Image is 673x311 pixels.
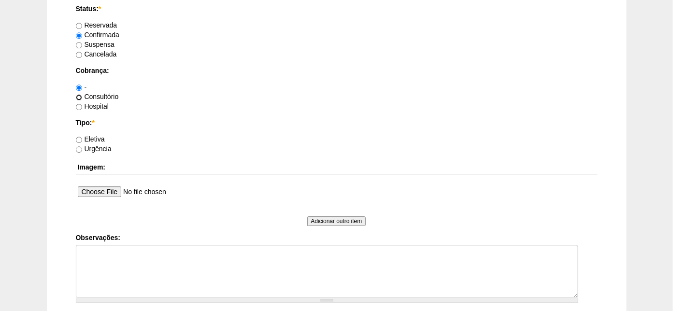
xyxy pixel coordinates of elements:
label: Cobrança: [76,66,598,75]
label: Observações: [76,233,598,242]
label: Tipo: [76,118,598,127]
th: Imagem: [76,160,598,174]
label: Confirmada [76,31,119,39]
label: Eletiva [76,135,105,143]
label: Status: [76,4,598,14]
input: Consultório [76,94,82,100]
input: Adicionar outro item [307,216,366,226]
input: Urgência [76,146,82,153]
input: Reservada [76,23,82,29]
span: Este campo é obrigatório. [92,119,94,127]
input: Eletiva [76,137,82,143]
label: Urgência [76,145,112,153]
input: Confirmada [76,32,82,39]
label: Reservada [76,21,117,29]
input: - [76,85,82,91]
label: Hospital [76,102,109,110]
label: Cancelada [76,50,117,58]
label: Suspensa [76,41,115,48]
label: Consultório [76,93,119,100]
input: Suspensa [76,42,82,48]
label: - [76,83,87,91]
span: Este campo é obrigatório. [99,5,101,13]
input: Cancelada [76,52,82,58]
input: Hospital [76,104,82,110]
